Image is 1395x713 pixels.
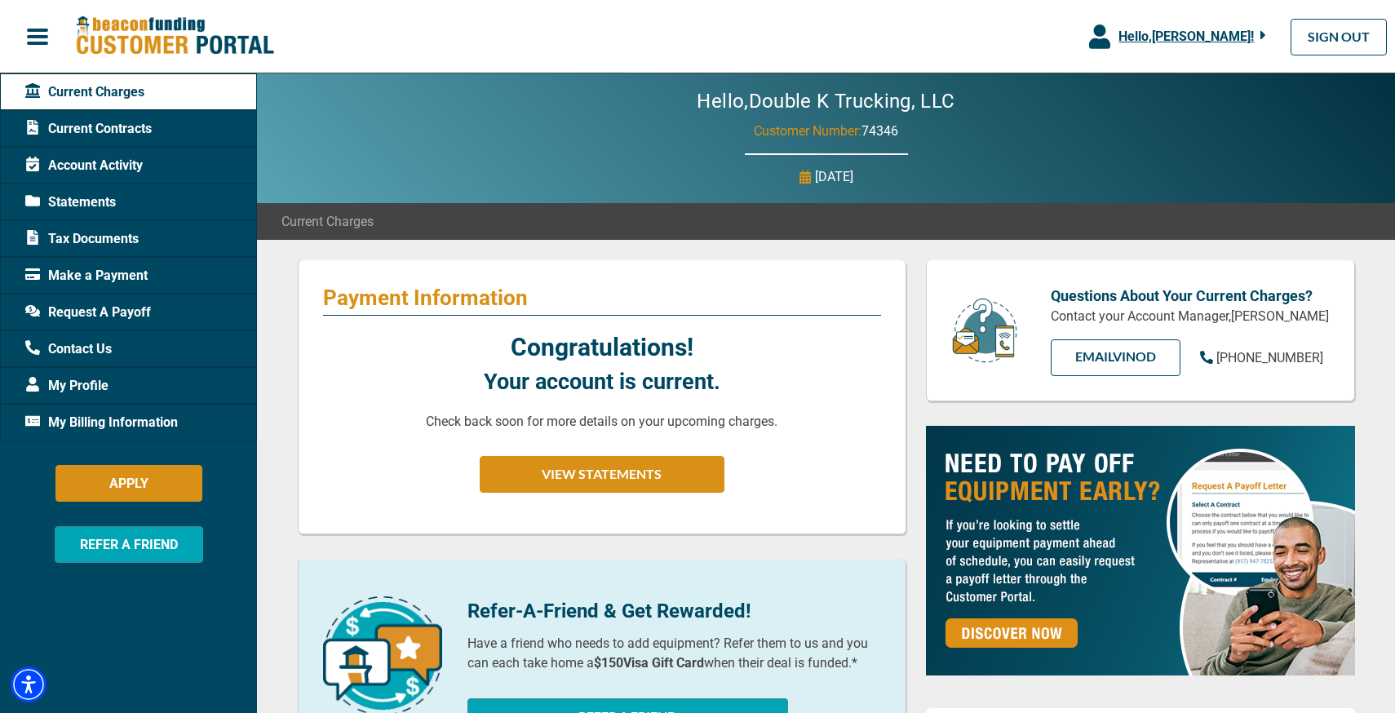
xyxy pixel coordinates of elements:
[25,339,112,359] span: Contact Us
[25,229,139,249] span: Tax Documents
[75,15,274,57] img: Beacon Funding Customer Portal Logo
[11,666,46,702] div: Accessibility Menu
[467,634,881,673] p: Have a friend who needs to add equipment? Refer them to us and you can each take home a when thei...
[594,655,704,671] b: $150 Visa Gift Card
[1216,350,1323,365] span: [PHONE_NUMBER]
[861,123,898,139] span: 74346
[25,193,116,212] span: Statements
[480,456,724,493] button: VIEW STATEMENTS
[1291,19,1387,55] a: SIGN OUT
[281,212,374,232] span: Current Charges
[25,119,152,139] span: Current Contracts
[926,426,1355,675] img: payoff-ad-px.jpg
[1051,285,1330,307] p: Questions About Your Current Charges?
[815,167,853,187] p: [DATE]
[1051,339,1180,376] a: EMAILVinod
[754,123,861,139] span: Customer Number:
[25,303,151,322] span: Request A Payoff
[1118,29,1254,44] span: Hello, [PERSON_NAME] !
[648,90,1003,113] h2: Hello, Double K Trucking, LLC
[948,297,1021,365] img: customer-service.png
[1200,348,1323,368] a: [PHONE_NUMBER]
[55,465,202,502] button: APPLY
[426,412,777,432] p: Check back soon for more details on your upcoming charges.
[323,285,881,311] p: Payment Information
[25,82,144,102] span: Current Charges
[25,413,178,432] span: My Billing Information
[511,329,693,365] p: Congratulations!
[55,526,203,563] button: REFER A FRIEND
[484,365,720,399] p: Your account is current.
[25,266,148,286] span: Make a Payment
[467,596,881,626] p: Refer-A-Friend & Get Rewarded!
[25,376,108,396] span: My Profile
[1051,307,1330,326] p: Contact your Account Manager, [PERSON_NAME]
[25,156,143,175] span: Account Activity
